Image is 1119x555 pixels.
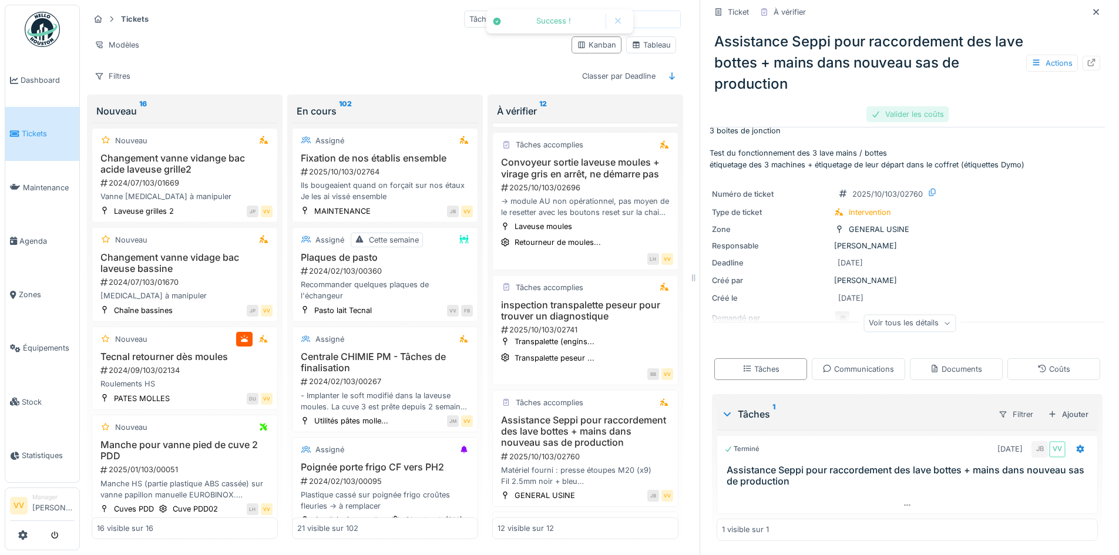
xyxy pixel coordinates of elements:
[99,177,273,189] div: 2024/07/103/01669
[498,196,673,218] div: -> module AU non opérationnel, pas moyen de le resetter avec les boutons reset sur la chaine (sur...
[261,393,273,405] div: VV
[314,206,371,217] div: MAINTENANCE
[5,429,79,482] a: Statistiques
[772,407,775,421] sup: 1
[539,104,547,118] sup: 12
[515,490,575,501] div: GENERAL USINE
[97,290,273,301] div: [MEDICAL_DATA] à manipuler
[710,91,1105,170] p: Matériel fourni : presse étoupes M20 (x9) Fil 2.5mm noir + bleu Embouts à sertir 3 boites de jonc...
[5,214,79,268] a: Agenda
[5,161,79,214] a: Maintenance
[500,324,673,335] div: 2025/10/103/02741
[447,415,459,427] div: JM
[261,206,273,217] div: VV
[516,397,583,408] div: Tâches accomplies
[99,277,273,288] div: 2024/07/103/01670
[97,439,273,462] h3: Manche pour vanne pied de cuve 2 PDD
[315,135,344,146] div: Assigné
[774,6,806,18] div: À vérifier
[261,503,273,515] div: VV
[1043,406,1093,422] div: Ajouter
[297,390,473,412] div: - Implanter le soft modifié dans la laveuse moules. La cuve 3 est prête depuis 2 semaines => urge...
[339,104,352,118] sup: 102
[849,224,909,235] div: GENERAL USINE
[114,503,154,514] div: Cuves PDD
[863,315,956,332] div: Voir tous les détails
[315,444,344,455] div: Assigné
[997,443,1023,455] div: [DATE]
[577,39,616,51] div: Kanban
[247,393,258,405] div: DU
[464,11,500,28] div: Tâches
[866,106,949,122] div: Valider les coûts
[97,378,273,389] div: Roulements HS
[461,206,473,217] div: VV
[498,415,673,449] h3: Assistance Seppi pour raccordement des lave bottes + mains dans nouveau sas de production
[447,206,459,217] div: JB
[508,16,600,26] div: Success !
[369,234,419,245] div: Cette semaine
[22,396,75,408] span: Stock
[849,207,891,218] div: Intervention
[516,282,583,293] div: Tâches accomplies
[516,139,583,150] div: Tâches accomplies
[1037,364,1070,375] div: Coûts
[722,524,769,535] div: 1 visible sur 1
[1049,441,1066,458] div: VV
[297,104,473,118] div: En cours
[710,26,1105,99] div: Assistance Seppi pour raccordement des lave bottes + mains dans nouveau sas de production
[661,253,673,265] div: VV
[300,166,473,177] div: 2025/10/103/02764
[647,368,659,380] div: BB
[742,364,779,375] div: Tâches
[297,523,358,534] div: 21 visible sur 102
[461,415,473,427] div: VV
[115,334,147,345] div: Nouveau
[500,182,673,193] div: 2025/10/103/02696
[515,221,572,232] div: Laveuse moules
[930,364,982,375] div: Documents
[5,53,79,107] a: Dashboard
[115,422,147,433] div: Nouveau
[497,104,674,118] div: À vérifier
[405,514,463,526] div: Glassbook (PM)
[247,503,258,515] div: LH
[515,237,601,248] div: Retourneur de moules...
[300,376,473,387] div: 2024/02/103/00267
[99,365,273,376] div: 2024/09/103/02134
[10,497,28,514] li: VV
[314,415,388,426] div: Utilités pâtes molle...
[139,104,147,118] sup: 16
[661,368,673,380] div: VV
[297,252,473,263] h3: Plaques de pasto
[32,493,75,502] div: Manager
[314,305,372,316] div: Pasto lait Tecnal
[5,107,79,160] a: Tickets
[447,305,459,317] div: VV
[712,257,829,268] div: Deadline
[261,305,273,317] div: VV
[297,462,473,473] h3: Poignée porte frigo CF vers PH2
[712,189,829,200] div: Numéro de ticket
[838,257,863,268] div: [DATE]
[96,104,273,118] div: Nouveau
[114,305,173,316] div: Chaîne bassines
[297,279,473,301] div: Recommander quelques plaques de l'échangeur
[515,352,594,364] div: Transpalette peseur ...
[727,465,1093,487] h3: Assistance Seppi pour raccordement des lave bottes + mains dans nouveau sas de production
[32,493,75,518] li: [PERSON_NAME]
[22,450,75,461] span: Statistiques
[97,351,273,362] h3: Tecnal retourner dès moules
[97,523,153,534] div: 16 visible sur 16
[19,289,75,300] span: Zones
[498,300,673,322] h3: inspection transpalette peseur pour trouver un diagnostique
[712,292,829,304] div: Créé le
[515,336,594,347] div: Transpalette (engins...
[712,240,829,251] div: Responsable
[297,153,473,164] h3: Fixation de nos établis ensemble
[99,464,273,475] div: 2025/01/103/00051
[712,275,829,286] div: Créé par
[115,234,147,245] div: Nouveau
[300,265,473,277] div: 2024/02/103/00360
[993,406,1039,423] div: Filtrer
